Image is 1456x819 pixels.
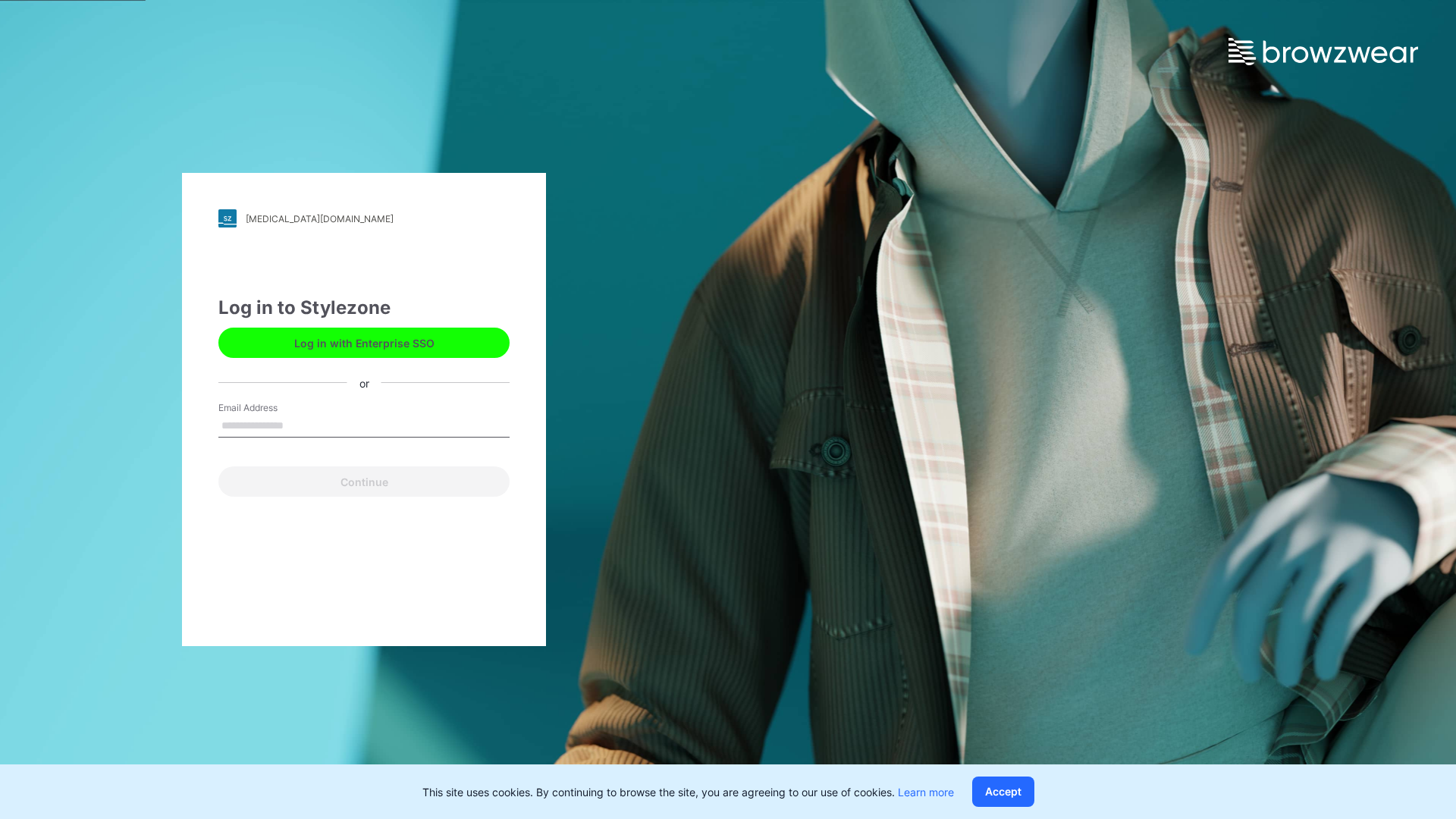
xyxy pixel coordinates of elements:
[898,786,954,799] a: Learn more
[972,777,1034,807] button: Accept
[218,209,237,227] img: stylezone-logo.562084cfcfab977791bfbf7441f1a819.svg
[218,328,510,358] button: Log in with Enterprise SSO
[218,294,510,322] div: Log in to Stylezone
[218,401,325,415] label: Email Address
[1228,38,1418,65] img: browzwear-logo.e42bd6dac1945053ebaf764b6aa21510.svg
[422,784,954,800] p: This site uses cookies. By continuing to browse the site, you are agreeing to our use of cookies.
[347,375,381,391] div: or
[246,213,394,224] div: [MEDICAL_DATA][DOMAIN_NAME]
[218,209,510,227] a: [MEDICAL_DATA][DOMAIN_NAME]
